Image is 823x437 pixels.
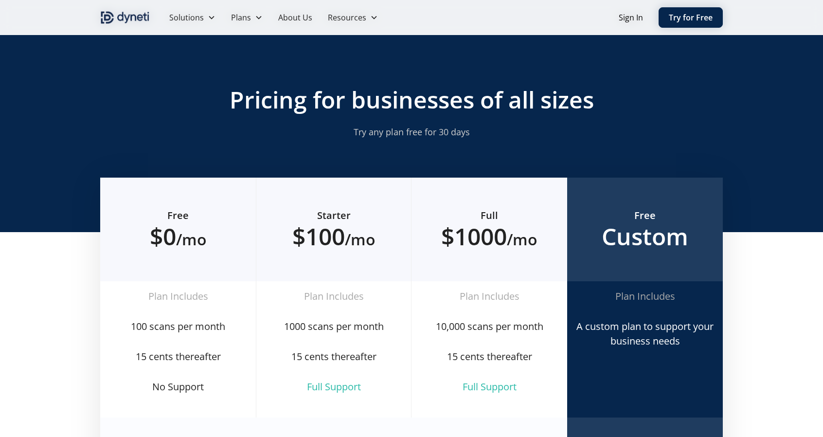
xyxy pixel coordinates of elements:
[169,12,204,23] div: Solutions
[108,380,248,394] div: No Support
[264,349,403,364] div: 15 cents thereafter
[176,229,207,250] span: /mo
[328,12,366,23] div: Resources
[427,222,552,251] h2: $1000
[419,319,559,334] div: 10,000 scans per month
[225,126,598,139] p: Try any plan free for 30 days
[116,222,240,251] h2: $0
[100,10,150,25] img: Dyneti indigo logo
[619,12,643,23] a: Sign In
[223,8,270,27] div: Plans
[583,209,707,222] h6: Free
[345,229,376,250] span: /mo
[272,209,395,222] h6: Starter
[108,319,248,334] div: 100 scans per month
[507,229,537,250] span: /mo
[575,289,715,304] div: Plan Includes
[231,12,251,23] div: Plans
[264,319,403,334] div: 1000 scans per month
[419,349,559,364] div: 15 cents thereafter
[583,222,707,251] h2: Custom
[161,8,223,27] div: Solutions
[419,289,559,304] div: Plan Includes
[225,86,598,114] h2: Pricing for businesses of all sizes
[108,349,248,364] div: 15 cents thereafter
[272,222,395,251] h2: $100
[659,7,723,28] a: Try for Free
[264,380,403,394] div: Full Support
[264,289,403,304] div: Plan Includes
[108,289,248,304] div: Plan Includes
[116,209,240,222] h6: Free
[427,209,552,222] h6: Full
[100,10,150,25] a: home
[575,319,715,348] div: A custom plan to support your business needs
[419,380,559,394] div: Full Support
